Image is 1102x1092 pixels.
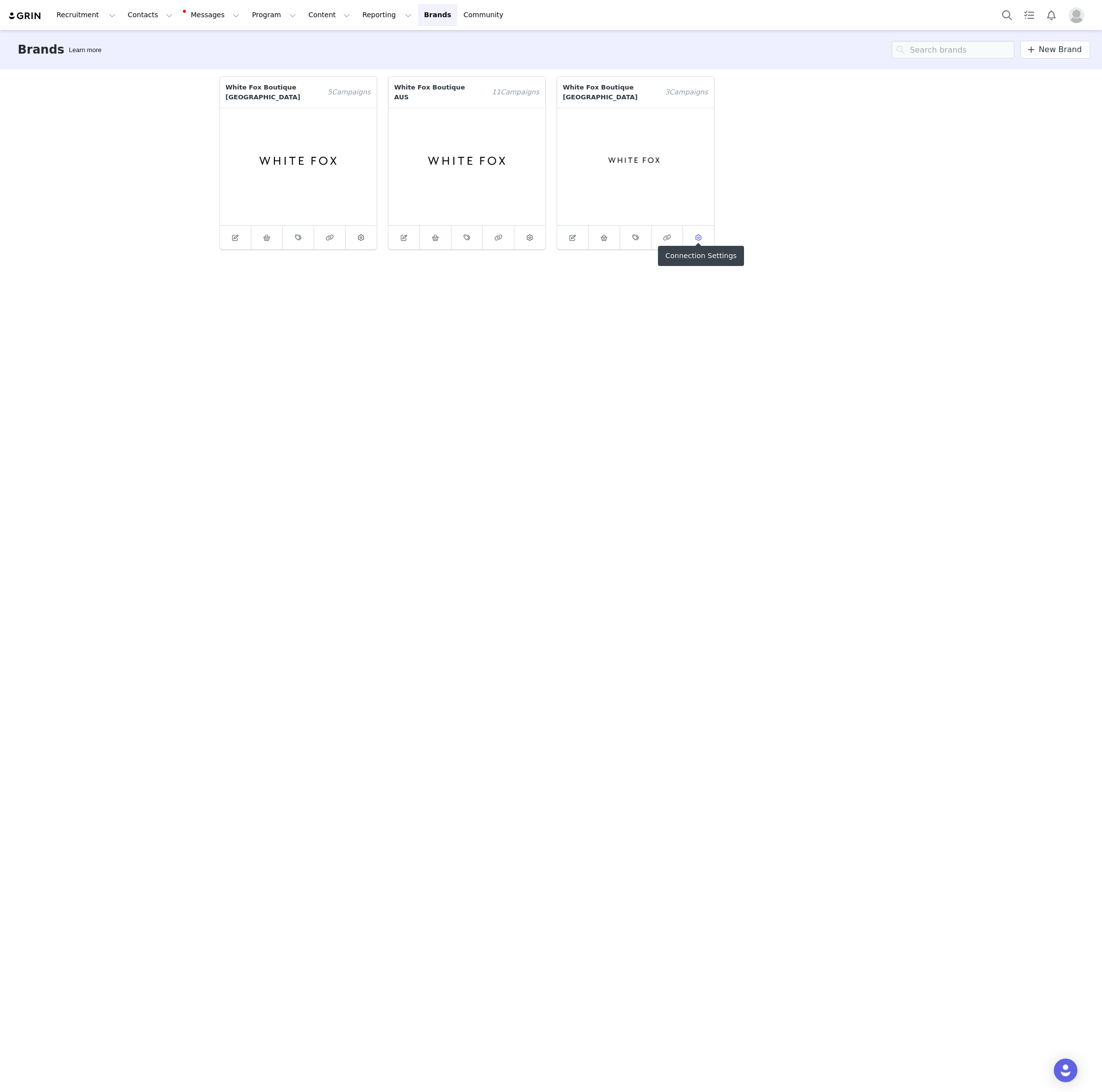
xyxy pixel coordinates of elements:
span: Campaign [486,77,545,108]
a: Community [458,4,514,26]
span: 3 [665,87,669,97]
span: 5 [328,87,332,97]
p: White Fox Boutique [GEOGRAPHIC_DATA] [557,77,659,108]
a: Brands [418,4,457,26]
button: Reporting [357,4,417,26]
h3: Brands [18,41,64,59]
input: Search brands [892,41,1014,59]
span: s [704,87,708,97]
span: Campaign [322,77,376,108]
button: Contacts [122,4,179,26]
img: grin logo [8,11,42,21]
p: White Fox Boutique AUS [388,77,486,108]
span: Campaign [659,77,714,108]
span: New Brand [1039,44,1082,56]
button: Content [302,4,356,26]
div: Open Intercom Messenger [1054,1059,1077,1082]
div: Connection Settings [658,246,744,266]
button: Search [996,4,1018,26]
span: s [536,87,539,97]
button: Profile [1063,7,1094,23]
a: New Brand [1020,41,1090,59]
button: Messages [179,4,245,26]
button: Recruitment [51,4,121,26]
span: s [367,87,370,97]
button: Program [246,4,302,26]
button: Notifications [1041,4,1062,26]
img: placeholder-profile.jpg [1069,7,1084,23]
p: White Fox Boutique [GEOGRAPHIC_DATA] [220,77,322,108]
div: Tooltip anchor [67,45,103,55]
a: Tasks [1018,4,1040,26]
span: 11 [492,87,501,97]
